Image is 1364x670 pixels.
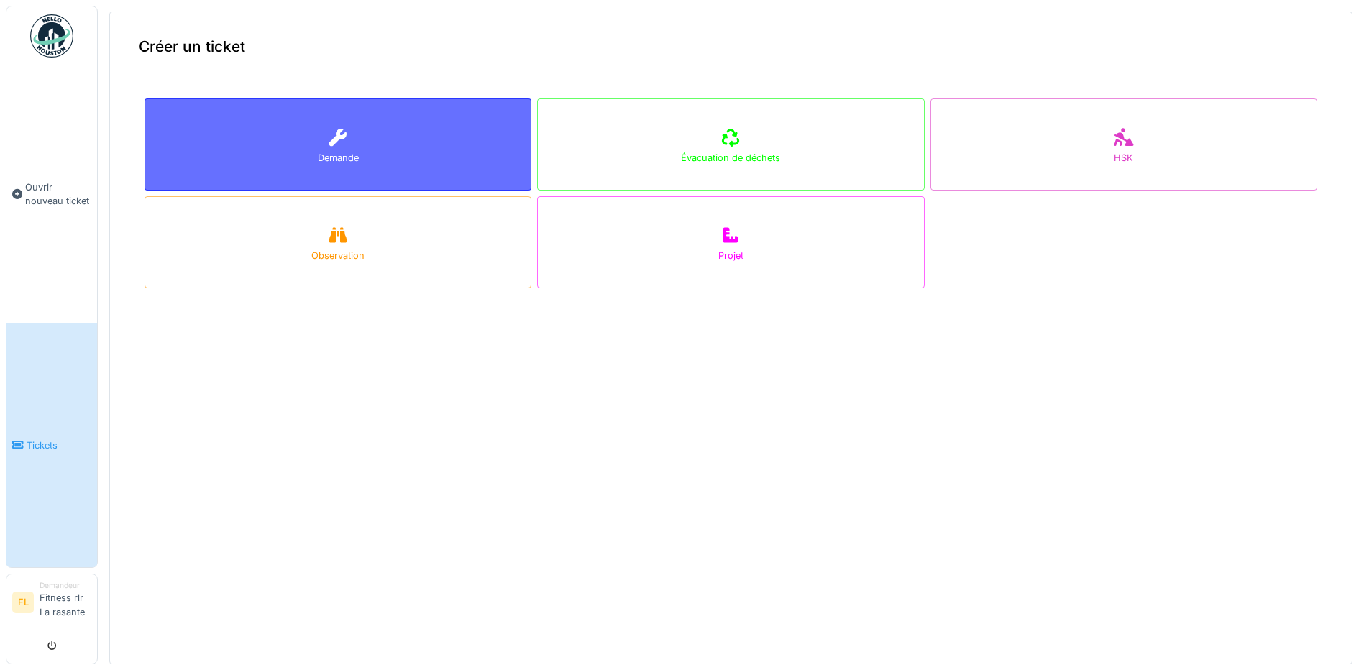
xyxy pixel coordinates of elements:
[27,439,91,452] span: Tickets
[718,249,743,262] div: Projet
[40,580,91,591] div: Demandeur
[12,580,91,628] a: FL DemandeurFitness rlr La rasante
[25,180,91,208] span: Ouvrir nouveau ticket
[6,323,97,567] a: Tickets
[311,249,365,262] div: Observation
[40,580,91,625] li: Fitness rlr La rasante
[30,14,73,58] img: Badge_color-CXgf-gQk.svg
[12,592,34,613] li: FL
[318,151,359,165] div: Demande
[1114,151,1133,165] div: HSK
[6,65,97,323] a: Ouvrir nouveau ticket
[681,151,780,165] div: Évacuation de déchets
[110,12,1352,81] div: Créer un ticket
